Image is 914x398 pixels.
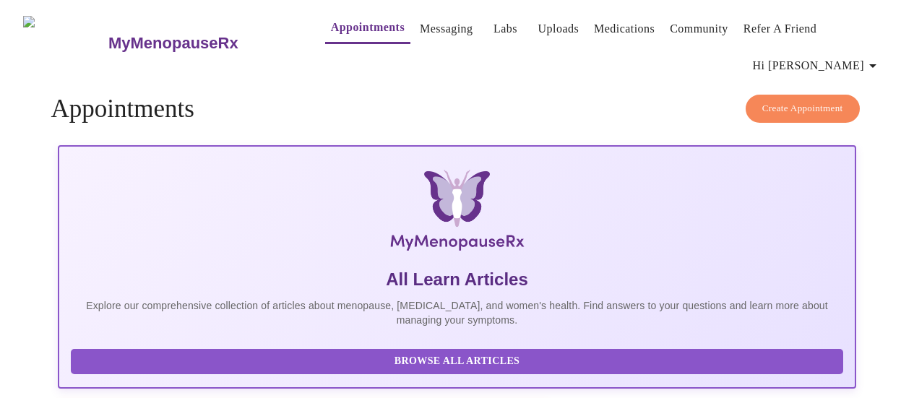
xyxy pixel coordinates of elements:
[71,349,842,374] button: Browse All Articles
[71,298,842,327] p: Explore our comprehensive collection of articles about menopause, [MEDICAL_DATA], and women's hea...
[746,95,860,123] button: Create Appointment
[738,14,823,43] button: Refer a Friend
[414,14,478,43] button: Messaging
[762,100,843,117] span: Create Appointment
[533,14,585,43] button: Uploads
[594,19,655,39] a: Medications
[23,16,106,70] img: MyMenopauseRx Logo
[588,14,660,43] button: Medications
[108,34,238,53] h3: MyMenopauseRx
[71,268,842,291] h5: All Learn Articles
[538,19,579,39] a: Uploads
[85,352,828,371] span: Browse All Articles
[743,19,817,39] a: Refer a Friend
[191,170,723,256] img: MyMenopauseRx Logo
[747,51,887,80] button: Hi [PERSON_NAME]
[670,19,728,39] a: Community
[753,56,881,76] span: Hi [PERSON_NAME]
[106,18,296,69] a: MyMenopauseRx
[331,17,405,38] a: Appointments
[51,95,863,124] h4: Appointments
[664,14,734,43] button: Community
[71,354,846,366] a: Browse All Articles
[420,19,473,39] a: Messaging
[325,13,410,44] button: Appointments
[493,19,517,39] a: Labs
[483,14,529,43] button: Labs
